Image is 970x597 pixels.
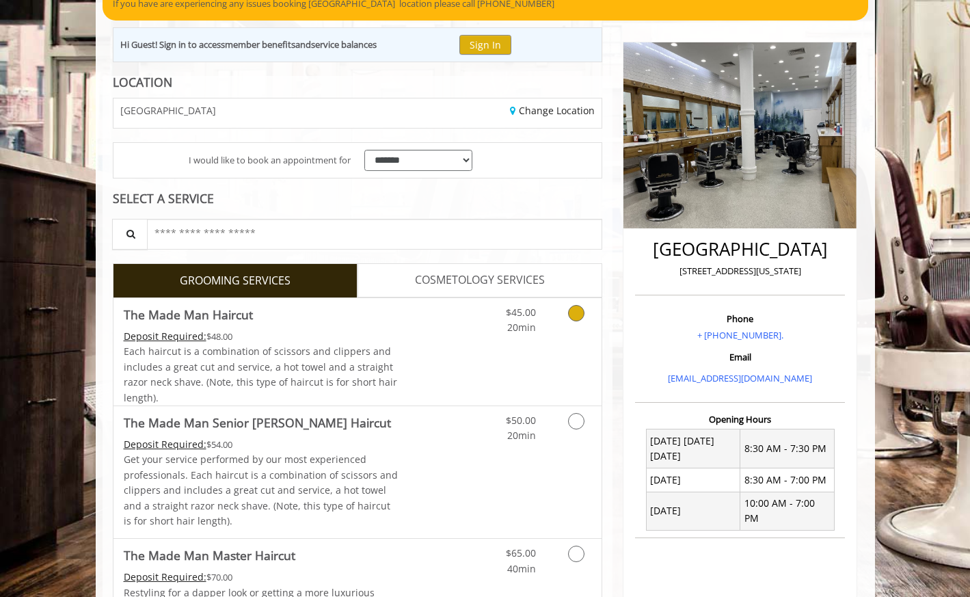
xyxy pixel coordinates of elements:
[124,546,295,565] b: The Made Man Master Haircut
[120,38,377,52] div: Hi Guest! Sign in to access and
[638,352,841,362] h3: Email
[112,219,148,250] button: Service Search
[506,546,536,559] span: $65.00
[180,272,291,290] span: GROOMING SERVICES
[506,306,536,319] span: $45.00
[506,414,536,427] span: $50.00
[113,74,172,90] b: LOCATION
[638,239,841,259] h2: [GEOGRAPHIC_DATA]
[225,38,295,51] b: member benefits
[124,345,397,403] span: Each haircut is a combination of scissors and clippers and includes a great cut and service, a ho...
[124,330,206,343] span: This service needs some Advance to be paid before we block your appointment
[507,321,536,334] span: 20min
[415,271,545,289] span: COSMETOLOGY SERVICES
[507,429,536,442] span: 20min
[646,468,740,492] td: [DATE]
[189,153,351,168] span: I would like to book an appointment for
[646,429,740,468] td: [DATE] [DATE] [DATE]
[507,562,536,575] span: 40min
[124,452,399,529] p: Get your service performed by our most experienced professionals. Each haircut is a combination o...
[124,438,206,451] span: This service needs some Advance to be paid before we block your appointment
[510,104,595,117] a: Change Location
[740,429,835,468] td: 8:30 AM - 7:30 PM
[459,35,511,55] button: Sign In
[124,570,206,583] span: This service needs some Advance to be paid before we block your appointment
[113,192,603,205] div: SELECT A SERVICE
[124,413,391,432] b: The Made Man Senior [PERSON_NAME] Haircut
[638,264,841,278] p: [STREET_ADDRESS][US_STATE]
[740,492,835,531] td: 10:00 AM - 7:00 PM
[638,314,841,323] h3: Phone
[124,329,399,344] div: $48.00
[124,305,253,324] b: The Made Man Haircut
[635,414,845,424] h3: Opening Hours
[668,372,812,384] a: [EMAIL_ADDRESS][DOMAIN_NAME]
[311,38,377,51] b: service balances
[697,329,783,341] a: + [PHONE_NUMBER].
[124,437,399,452] div: $54.00
[124,570,399,585] div: $70.00
[740,468,835,492] td: 8:30 AM - 7:00 PM
[120,105,216,116] span: [GEOGRAPHIC_DATA]
[646,492,740,531] td: [DATE]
